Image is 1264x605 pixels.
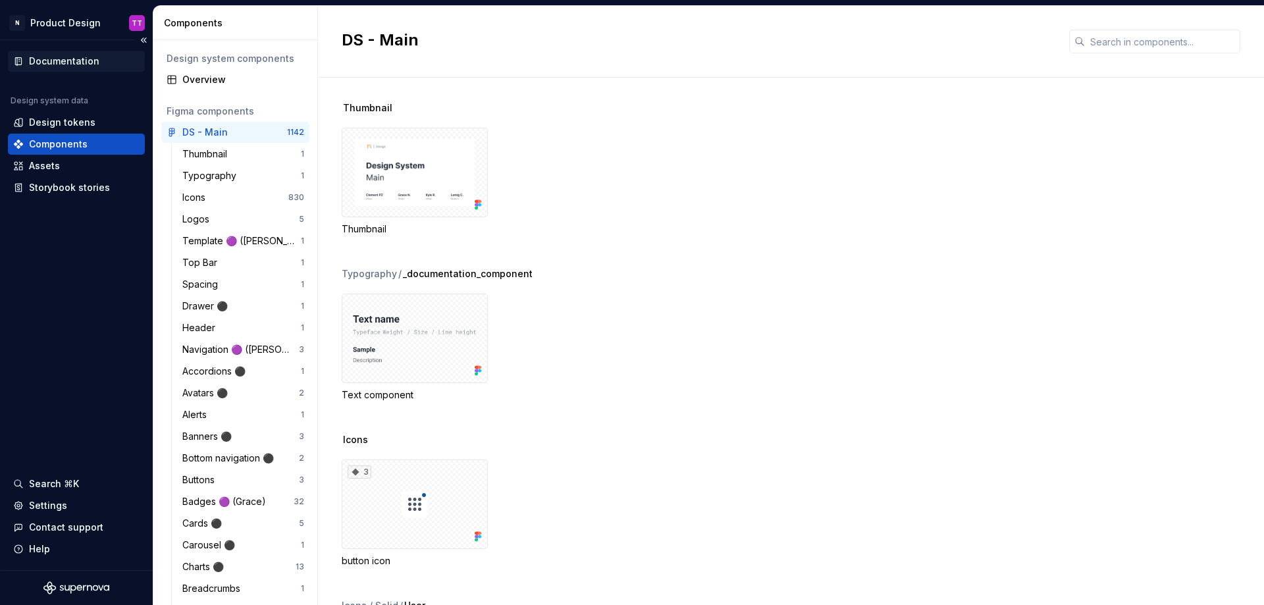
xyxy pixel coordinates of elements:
div: 830 [288,192,304,203]
div: Top Bar [182,256,223,269]
div: 1 [301,323,304,333]
a: Header1 [177,317,309,338]
div: Bottom navigation ⚫️ [182,452,279,465]
button: Contact support [8,517,145,538]
div: 5 [299,214,304,224]
a: Carousel ⚫️1 [177,535,309,556]
div: Settings [29,499,67,512]
a: Components [8,134,145,155]
a: Spacing1 [177,274,309,295]
div: 3 [299,344,304,355]
div: Storybook stories [29,181,110,194]
a: Drawer ⚫️1 [177,296,309,317]
div: 2 [299,388,304,398]
div: Spacing [182,278,223,291]
div: Components [164,16,312,30]
div: Charts ⚫️ [182,560,229,573]
div: 5 [299,518,304,529]
div: Assets [29,159,60,172]
a: Assets [8,155,145,176]
a: Buttons3 [177,469,309,490]
div: Components [29,138,88,151]
div: Logos [182,213,215,226]
div: Design system components [167,52,304,65]
a: Avatars ⚫️2 [177,382,309,404]
a: Template 🟣 ([PERSON_NAME])1 [177,230,309,251]
div: Design tokens [29,116,95,129]
div: Template 🟣 ([PERSON_NAME]) [182,234,301,248]
div: Buttons [182,473,220,487]
span: Icons [343,433,368,446]
div: Contact support [29,521,103,534]
div: Text component [342,388,488,402]
div: Thumbnail [342,223,488,236]
div: Overview [182,73,304,86]
button: Collapse sidebar [134,31,153,49]
a: Icons830 [177,187,309,208]
div: 3 [348,465,371,479]
div: 1 [301,236,304,246]
a: Typography1 [177,165,309,186]
div: Navigation 🟣 ([PERSON_NAME]) [182,343,299,356]
a: Accordions ⚫️1 [177,361,309,382]
div: Carousel ⚫️ [182,539,240,552]
div: 1 [301,279,304,290]
div: 2 [299,453,304,463]
a: Cards ⚫️5 [177,513,309,534]
div: Alerts [182,408,212,421]
div: Product Design [30,16,101,30]
div: 1142 [287,127,304,138]
span: _documentation_component [403,267,533,280]
div: Cards ⚫️ [182,517,227,530]
a: Settings [8,495,145,516]
div: Design system data [11,95,88,106]
div: DS - Main [182,126,228,139]
svg: Supernova Logo [43,581,109,594]
a: Overview [161,69,309,90]
span: / [398,267,402,280]
div: Header [182,321,221,334]
div: Badges 🟣 (Grace) [182,495,271,508]
div: 1 [301,171,304,181]
a: Breadcrumbs1 [177,578,309,599]
div: Typography [342,267,397,280]
div: 1 [301,149,304,159]
a: Thumbnail1 [177,144,309,165]
div: TT [132,18,142,28]
div: 3 [299,475,304,485]
div: Avatars ⚫️ [182,386,233,400]
div: 1 [301,540,304,550]
div: Help [29,542,50,556]
a: Badges 🟣 (Grace)32 [177,491,309,512]
div: Figma components [167,105,304,118]
div: Text component [342,294,488,402]
div: 1 [301,583,304,594]
div: N [9,15,25,31]
button: Help [8,539,145,560]
a: Banners ⚫️3 [177,426,309,447]
span: Thumbnail [343,101,392,115]
input: Search in components... [1085,30,1240,53]
a: Design tokens [8,112,145,133]
div: 1 [301,301,304,311]
button: NProduct DesignTT [3,9,150,37]
div: Thumbnail [182,147,232,161]
a: Charts ⚫️13 [177,556,309,577]
div: 13 [296,562,304,572]
div: 3 [299,431,304,442]
h2: DS - Main [342,30,1053,51]
div: 1 [301,257,304,268]
a: Alerts1 [177,404,309,425]
a: Logos5 [177,209,309,230]
div: Drawer ⚫️ [182,300,233,313]
a: Navigation 🟣 ([PERSON_NAME])3 [177,339,309,360]
a: Documentation [8,51,145,72]
div: 1 [301,409,304,420]
div: Banners ⚫️ [182,430,237,443]
div: Search ⌘K [29,477,79,490]
div: Typography [182,169,242,182]
div: Thumbnail [342,128,488,236]
div: 32 [294,496,304,507]
div: Icons [182,191,211,204]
